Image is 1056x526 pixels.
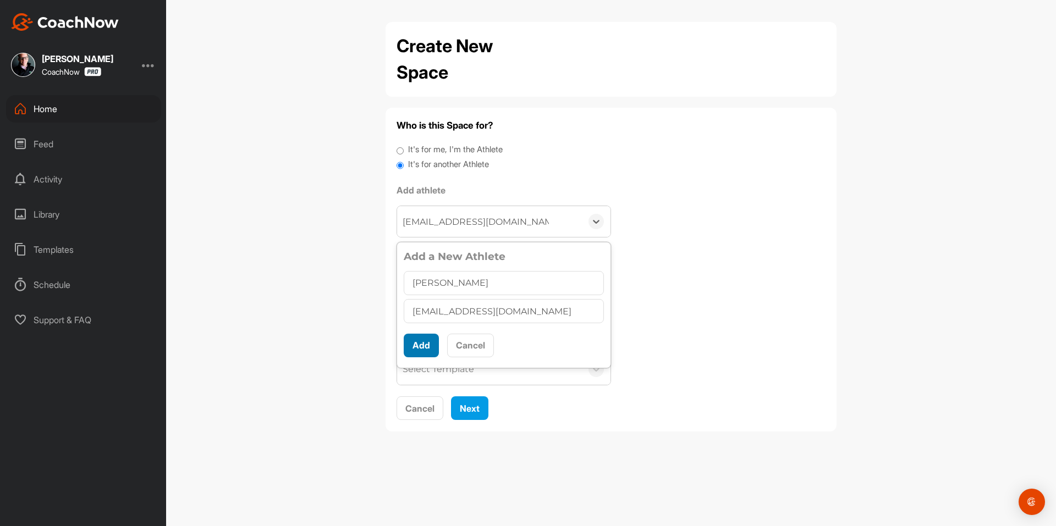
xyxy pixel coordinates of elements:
img: CoachNow [11,13,119,31]
img: square_d7b6dd5b2d8b6df5777e39d7bdd614c0.jpg [11,53,35,77]
button: Cancel [447,334,494,357]
button: Add [404,334,439,357]
h3: Add a New Athlete [404,249,604,264]
label: It's for another Athlete [408,158,489,171]
div: Feed [6,130,161,158]
label: It's for me, I'm the Athlete [408,143,503,156]
div: Home [6,95,161,123]
span: Next [460,403,480,414]
button: Next [451,396,488,420]
div: Select Template [403,363,474,376]
h2: Create New Space [397,33,545,86]
span: Cancel [405,403,435,414]
div: Schedule [6,271,161,298]
div: Activity [6,165,161,193]
div: [PERSON_NAME] [42,54,113,63]
img: CoachNow Pro [84,67,101,76]
button: Cancel [397,396,443,420]
label: Add athlete [397,184,611,197]
input: Email [404,299,604,323]
div: Support & FAQ [6,306,161,334]
div: Library [6,201,161,228]
input: Name [404,271,604,295]
div: Open Intercom Messenger [1019,489,1045,515]
div: CoachNow [42,67,101,76]
h4: Who is this Space for? [397,119,826,132]
div: Templates [6,236,161,263]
